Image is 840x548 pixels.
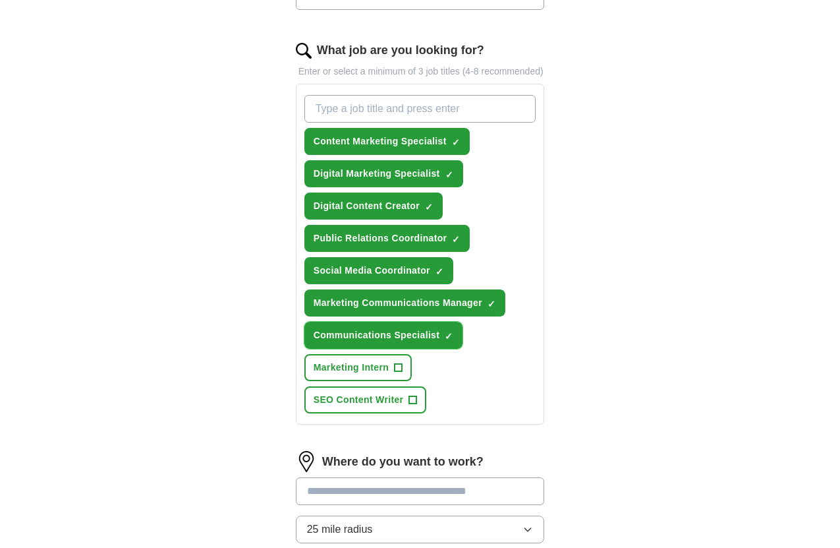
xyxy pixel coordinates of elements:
button: Marketing Communications Manager✓ [304,289,505,317]
span: ✓ [452,137,460,148]
button: 25 mile radius [296,516,545,543]
span: ✓ [435,266,443,277]
span: Communications Specialist [314,328,440,342]
span: Content Marketing Specialist [314,135,447,148]
span: 25 mile radius [307,522,373,537]
button: Communications Specialist✓ [304,322,463,349]
span: ✓ [445,169,453,180]
p: Enter or select a minimum of 3 job titles (4-8 recommended) [296,65,545,78]
span: ✓ [445,331,453,342]
span: Marketing Intern [314,361,389,375]
span: ✓ [425,202,433,212]
span: SEO Content Writer [314,393,404,407]
span: Public Relations Coordinator [314,231,447,245]
button: Digital Content Creator✓ [304,193,443,220]
span: ✓ [488,299,495,309]
button: Content Marketing Specialist✓ [304,128,470,155]
button: Digital Marketing Specialist✓ [304,160,463,187]
img: location.png [296,451,317,472]
button: Marketing Intern [304,354,412,381]
span: Digital Content Creator [314,199,420,213]
span: Digital Marketing Specialist [314,167,440,181]
label: Where do you want to work? [322,453,484,471]
img: search.png [296,43,312,59]
button: Social Media Coordinator✓ [304,257,453,284]
button: SEO Content Writer [304,386,427,413]
span: Marketing Communications Manager [314,296,482,310]
label: What job are you looking for? [317,42,484,59]
span: ✓ [452,234,460,245]
input: Type a job title and press enter [304,95,536,123]
button: Public Relations Coordinator✓ [304,225,470,252]
span: Social Media Coordinator [314,264,430,278]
